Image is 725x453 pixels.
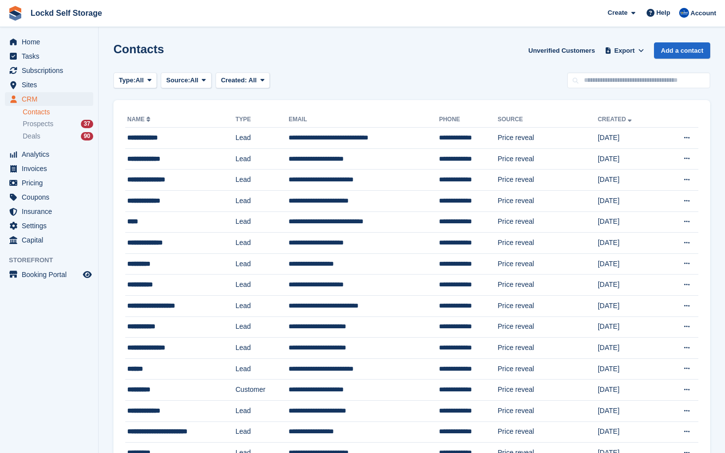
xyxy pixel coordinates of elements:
a: menu [5,35,93,49]
span: CRM [22,92,81,106]
a: Contacts [23,107,93,117]
td: Price reveal [498,128,598,149]
span: Insurance [22,205,81,218]
div: 37 [81,120,93,128]
a: menu [5,219,93,233]
td: Lead [235,421,289,443]
td: Customer [235,380,289,401]
td: Price reveal [498,211,598,233]
span: Tasks [22,49,81,63]
img: stora-icon-8386f47178a22dfd0bd8f6a31ec36ba5ce8667c1dd55bd0f319d3a0aa187defe.svg [8,6,23,21]
td: Price reveal [498,253,598,275]
a: menu [5,78,93,92]
span: Sites [22,78,81,92]
td: Lead [235,170,289,191]
div: 90 [81,132,93,140]
td: Lead [235,316,289,338]
a: Preview store [81,269,93,280]
td: [DATE] [598,148,662,170]
h1: Contacts [113,42,164,56]
a: Add a contact [654,42,710,59]
span: All [136,75,144,85]
td: Lead [235,400,289,421]
img: Jonny Bleach [679,8,689,18]
span: Storefront [9,255,98,265]
span: Settings [22,219,81,233]
a: Created [598,116,634,123]
td: Lead [235,253,289,275]
td: Price reveal [498,233,598,254]
span: Coupons [22,190,81,204]
a: menu [5,233,93,247]
td: Price reveal [498,400,598,421]
span: Account [690,8,716,18]
th: Source [498,112,598,128]
td: [DATE] [598,358,662,380]
a: Unverified Customers [524,42,599,59]
td: Price reveal [498,316,598,338]
span: All [190,75,199,85]
td: Lead [235,233,289,254]
span: All [249,76,257,84]
td: Price reveal [498,380,598,401]
td: Price reveal [498,148,598,170]
th: Type [235,112,289,128]
a: menu [5,64,93,77]
a: menu [5,147,93,161]
td: Lead [235,190,289,211]
span: Prospects [23,119,53,129]
a: menu [5,162,93,175]
td: [DATE] [598,275,662,296]
span: Type: [119,75,136,85]
td: Price reveal [498,421,598,443]
td: Lead [235,148,289,170]
button: Created: All [216,72,270,89]
th: Phone [439,112,498,128]
td: Price reveal [498,295,598,316]
td: Lead [235,275,289,296]
th: Email [289,112,439,128]
td: [DATE] [598,170,662,191]
span: Created: [221,76,247,84]
td: Price reveal [498,275,598,296]
a: menu [5,49,93,63]
td: [DATE] [598,295,662,316]
td: [DATE] [598,233,662,254]
td: Price reveal [498,338,598,359]
td: Lead [235,211,289,233]
td: Price reveal [498,358,598,380]
td: Price reveal [498,190,598,211]
td: [DATE] [598,128,662,149]
span: Analytics [22,147,81,161]
td: [DATE] [598,380,662,401]
a: menu [5,176,93,190]
button: Export [603,42,646,59]
a: Lockd Self Storage [27,5,106,21]
td: [DATE] [598,421,662,443]
span: Capital [22,233,81,247]
a: Name [127,116,152,123]
span: Invoices [22,162,81,175]
span: Booking Portal [22,268,81,281]
button: Type: All [113,72,157,89]
td: [DATE] [598,400,662,421]
td: Price reveal [498,170,598,191]
span: Home [22,35,81,49]
a: menu [5,190,93,204]
a: menu [5,268,93,281]
span: Source: [166,75,190,85]
button: Source: All [161,72,212,89]
span: Deals [23,132,40,141]
td: [DATE] [598,211,662,233]
span: Create [608,8,627,18]
a: Prospects 37 [23,119,93,129]
td: [DATE] [598,316,662,338]
td: Lead [235,295,289,316]
td: Lead [235,358,289,380]
td: Lead [235,338,289,359]
a: menu [5,205,93,218]
td: [DATE] [598,190,662,211]
td: Lead [235,128,289,149]
span: Pricing [22,176,81,190]
a: menu [5,92,93,106]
